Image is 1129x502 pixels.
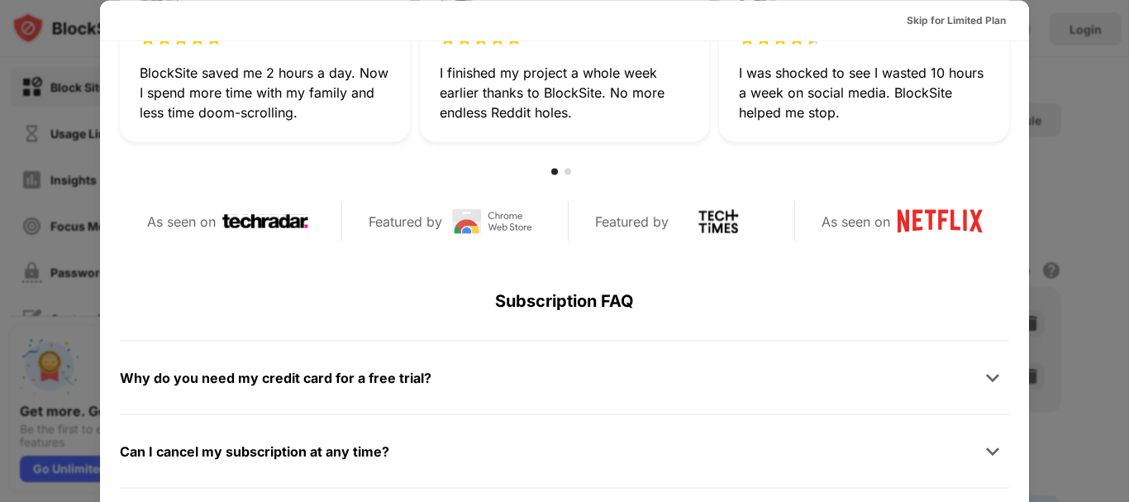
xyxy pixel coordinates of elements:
div: I finished my project a whole week earlier thanks to BlockSite. No more endless Reddit holes. [440,63,690,122]
img: netflix-logo [897,209,983,234]
div: Featured by [369,209,442,233]
div: As seen on [822,209,890,233]
div: I was shocked to see I wasted 10 hours a week on social media. BlockSite helped me stop. [739,63,989,122]
div: Skip for Limited Plan [907,12,1006,28]
div: Can I cancel my subscription at any time? [120,439,389,463]
img: techradar [222,209,308,234]
div: Subscription FAQ [120,261,1009,341]
div: As seen on [147,209,216,233]
img: tech-times [675,209,761,234]
div: Why do you need my credit card for a free trial? [120,366,431,390]
img: chrome-web-store-logo [449,209,535,234]
div: BlockSite saved me 2 hours a day. Now I spend more time with my family and less time doom-scrolling. [140,63,390,122]
div: Featured by [595,209,669,233]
